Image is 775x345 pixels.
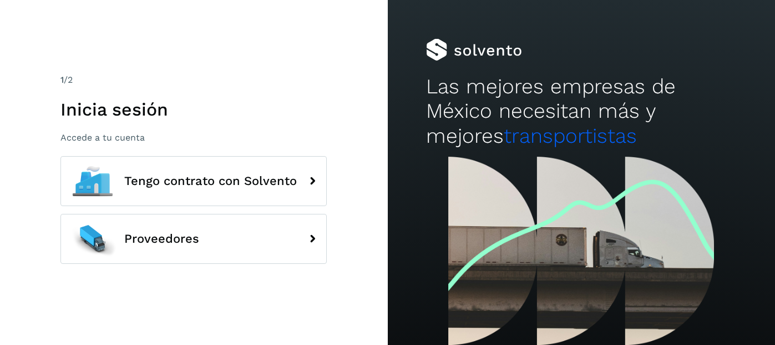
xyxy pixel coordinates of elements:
[60,99,327,120] h1: Inicia sesión
[60,74,64,85] span: 1
[60,214,327,264] button: Proveedores
[60,156,327,206] button: Tengo contrato con Solvento
[124,232,199,246] span: Proveedores
[124,174,297,188] span: Tengo contrato con Solvento
[60,73,327,87] div: /2
[60,132,327,143] p: Accede a tu cuenta
[504,124,637,148] span: transportistas
[426,74,736,148] h2: Las mejores empresas de México necesitan más y mejores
